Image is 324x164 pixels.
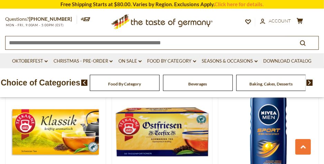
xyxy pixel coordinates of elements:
p: Questions? [5,15,77,24]
img: next arrow [306,80,313,86]
img: previous arrow [81,80,88,86]
a: Baking, Cakes, Desserts [249,81,293,86]
a: On Sale [118,57,142,65]
a: Food By Category [108,81,141,86]
span: Account [269,18,291,24]
a: Christmas - PRE-ORDER [54,57,113,65]
a: [PHONE_NUMBER] [29,16,72,22]
a: Beverages [189,81,207,86]
a: Seasons & Occasions [202,57,258,65]
a: Click here for details. [215,1,264,7]
a: Account [260,17,291,25]
a: Oktoberfest [12,57,48,65]
a: Download Catalog [264,57,312,65]
a: Food By Category [147,57,196,65]
span: MON - FRI, 9:00AM - 5:00PM (EST) [5,23,64,27]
